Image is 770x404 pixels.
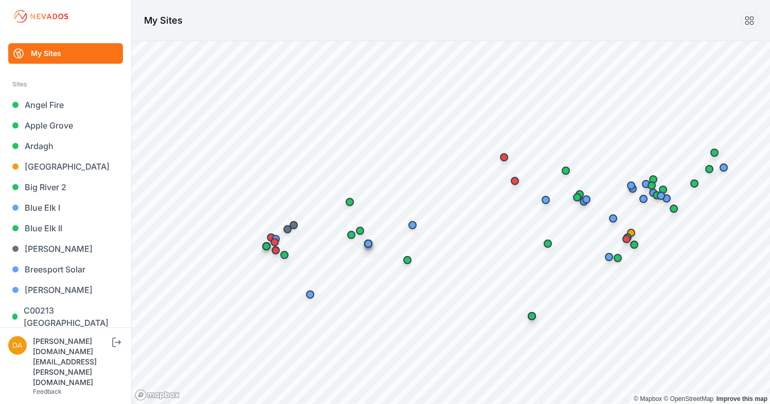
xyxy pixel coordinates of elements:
[8,95,123,115] a: Angel Fire
[713,157,734,178] div: Map marker
[8,259,123,280] a: Breesport Solar
[144,13,183,28] h1: My Sites
[339,192,360,212] div: Map marker
[664,198,684,219] div: Map marker
[350,221,370,241] div: Map marker
[402,215,423,235] div: Map marker
[8,280,123,300] a: [PERSON_NAME]
[621,223,641,243] div: Map marker
[8,177,123,197] a: Big River 2
[633,189,654,209] div: Map marker
[300,284,320,305] div: Map marker
[651,186,671,206] div: Map marker
[607,248,628,268] div: Map marker
[8,115,123,136] a: Apple Grove
[12,78,119,90] div: Sites
[617,227,638,248] div: Map marker
[535,190,556,210] div: Map marker
[634,395,662,402] a: Mapbox
[264,232,285,252] div: Map marker
[12,8,70,25] img: Nevados
[599,247,619,267] div: Map marker
[505,171,525,191] div: Map marker
[717,395,767,402] a: Map feedback
[265,229,286,249] div: Map marker
[256,236,277,256] div: Map marker
[653,179,673,200] div: Map marker
[699,159,720,179] div: Map marker
[283,215,304,235] div: Map marker
[643,169,664,190] div: Map marker
[8,156,123,177] a: [GEOGRAPHIC_DATA]
[494,147,514,168] div: Map marker
[621,175,641,196] div: Map marker
[664,395,713,402] a: OpenStreetMap
[8,43,123,64] a: My Sites
[522,306,542,326] div: Map marker
[8,238,123,259] a: [PERSON_NAME]
[33,336,110,388] div: [PERSON_NAME][DOMAIN_NAME][EMAIL_ADDRESS][PERSON_NAME][DOMAIN_NAME]
[261,227,281,248] div: Map marker
[8,136,123,156] a: Ardagh
[641,175,662,196] div: Map marker
[704,142,725,163] div: Map marker
[358,233,379,254] div: Map marker
[567,187,587,208] div: Map marker
[8,218,123,238] a: Blue Elk II
[8,300,123,333] a: C00213 [GEOGRAPHIC_DATA]
[603,208,623,229] div: Map marker
[135,389,180,401] a: Mapbox logo
[277,219,298,240] div: Map marker
[569,184,590,205] div: Map marker
[636,174,656,194] div: Map marker
[33,388,62,395] a: Feedback
[684,173,705,194] div: Map marker
[616,229,637,249] div: Map marker
[8,197,123,218] a: Blue Elk I
[132,41,770,404] canvas: Map
[576,189,597,210] div: Map marker
[8,336,27,355] img: darren.wang@nevados.solar
[556,160,576,181] div: Map marker
[538,233,558,254] div: Map marker
[341,225,362,245] div: Map marker
[397,250,418,270] div: Map marker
